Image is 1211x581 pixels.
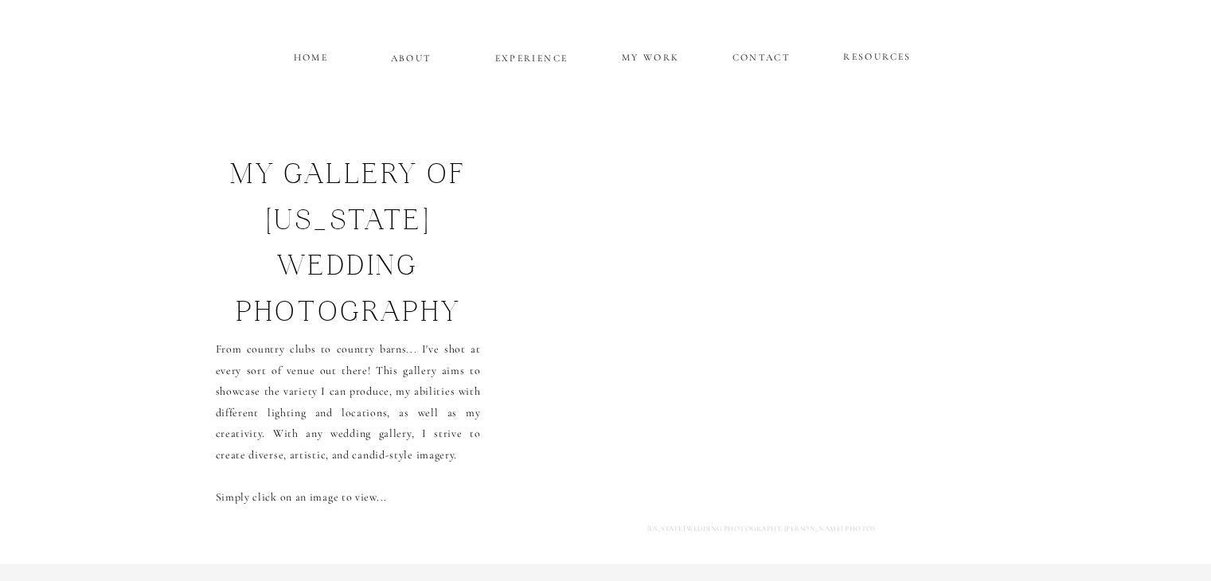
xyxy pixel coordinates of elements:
h1: my gallery of [US_STATE] wedding photography [193,155,503,336]
a: RESOURCES [842,48,914,61]
p: From country clubs to country barns... I've shot at every sort of venue out there! This gallery a... [216,339,481,485]
a: [US_STATE] WEDDING PHOTOGRAPHY, [PERSON_NAME] PHOTOS [647,522,908,540]
a: MY WORK [620,49,682,63]
a: EXPERIENCE [494,49,570,63]
a: CONTACT [732,49,791,62]
a: ABOUT [391,49,432,63]
a: HOME [291,49,331,62]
